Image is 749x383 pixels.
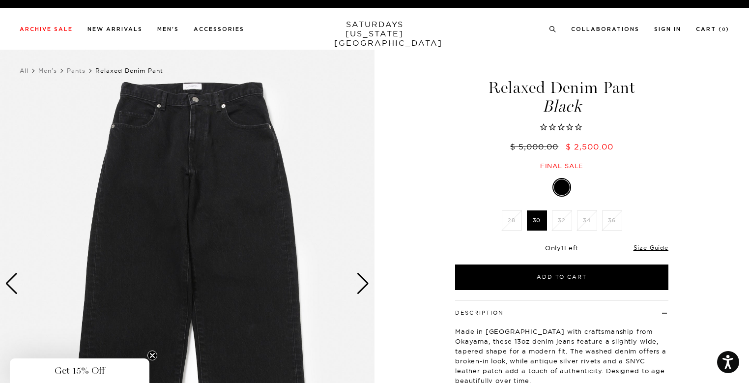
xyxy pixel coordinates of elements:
[454,80,670,115] h1: Relaxed Denim Pant
[147,351,157,360] button: Close teaser
[561,244,564,252] span: 1
[722,28,726,32] small: 0
[38,67,57,74] a: Men's
[454,122,670,133] span: Rated 0.0 out of 5 stars 0 reviews
[356,273,370,295] div: Next slide
[696,27,729,32] a: Cart (0)
[455,244,668,252] div: Only Left
[10,358,149,383] div: Get 15% OffClose teaser
[20,27,73,32] a: Archive Sale
[95,67,163,74] span: Relaxed Denim Pant
[55,365,105,377] span: Get 15% Off
[634,244,668,251] a: Size Guide
[455,310,504,316] button: Description
[5,273,18,295] div: Previous slide
[194,27,244,32] a: Accessories
[157,27,179,32] a: Men's
[454,98,670,115] span: Black
[20,67,29,74] a: All
[67,67,86,74] a: Pants
[566,142,613,151] span: $ 2,500.00
[454,162,670,170] div: Final sale
[334,20,415,48] a: SATURDAYS[US_STATE][GEOGRAPHIC_DATA]
[527,210,547,231] label: 30
[87,27,143,32] a: New Arrivals
[654,27,681,32] a: Sign In
[510,142,562,151] del: $ 5,000.00
[455,265,668,290] button: Add to Cart
[571,27,639,32] a: Collaborations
